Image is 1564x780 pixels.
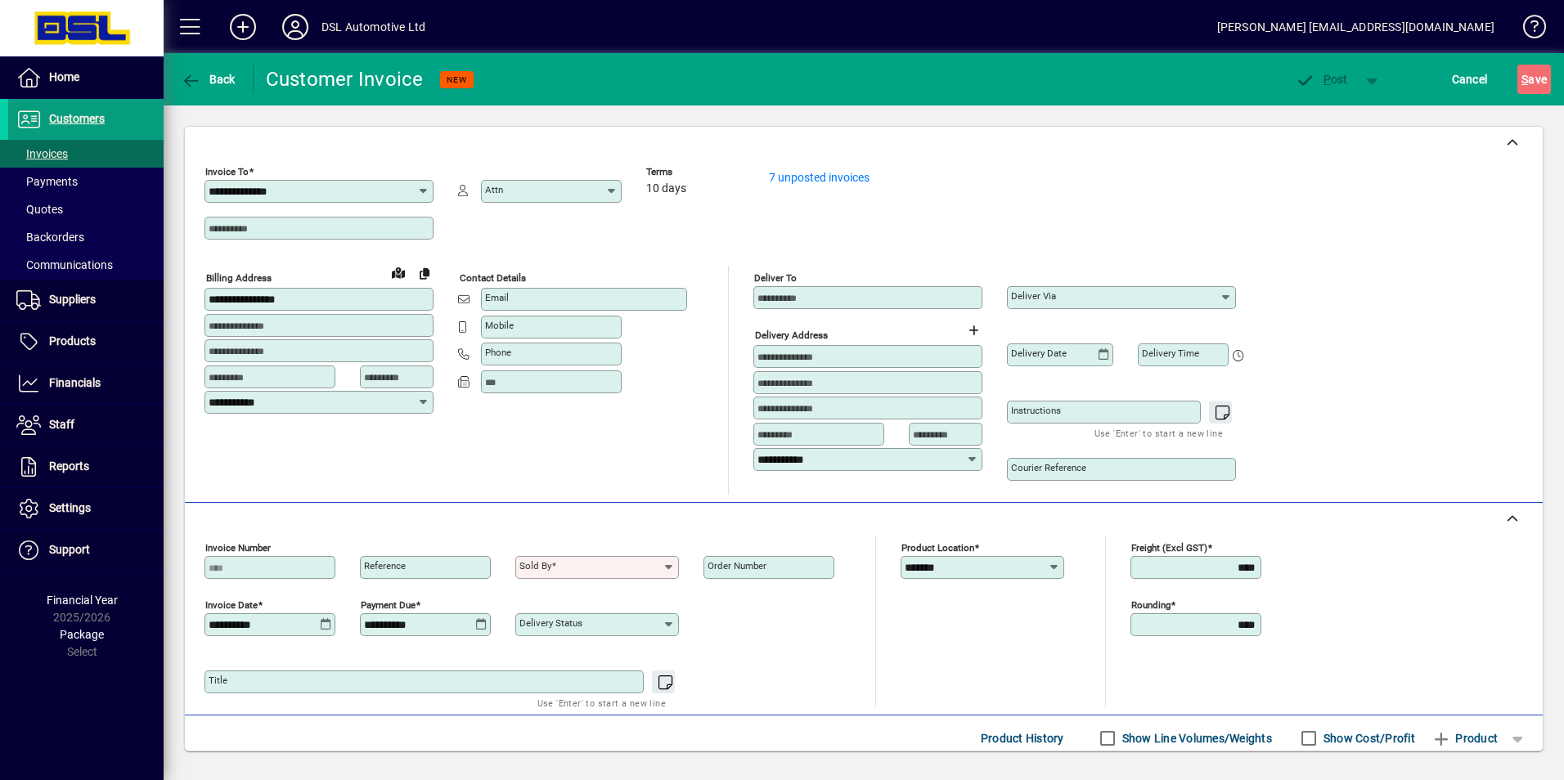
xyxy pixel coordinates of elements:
span: Package [60,628,104,641]
a: Support [8,530,164,571]
button: Back [177,65,240,94]
mat-label: Courier Reference [1011,462,1086,473]
span: Quotes [16,203,63,216]
button: Add [217,12,269,42]
mat-label: Email [485,292,509,303]
button: Post [1287,65,1356,94]
div: DSL Automotive Ltd [321,14,425,40]
a: Home [8,57,164,98]
span: NEW [447,74,467,85]
mat-label: Reference [364,560,406,572]
a: Financials [8,363,164,404]
span: Financials [49,376,101,389]
span: Support [49,543,90,556]
button: Product [1423,724,1506,753]
span: Payments [16,175,78,188]
span: Suppliers [49,293,96,306]
a: Staff [8,405,164,446]
mat-label: Invoice number [205,542,271,554]
a: Suppliers [8,280,164,321]
mat-label: Sold by [519,560,551,572]
mat-label: Product location [901,542,974,554]
a: Payments [8,168,164,195]
span: S [1521,73,1528,86]
span: Invoices [16,147,68,160]
mat-label: Freight (excl GST) [1131,542,1207,554]
a: Backorders [8,223,164,251]
a: Reports [8,446,164,487]
mat-label: Delivery date [1011,347,1067,359]
a: Communications [8,251,164,279]
mat-hint: Use 'Enter' to start a new line [537,693,666,712]
mat-label: Deliver To [754,272,797,284]
label: Show Cost/Profit [1320,730,1415,746]
a: Knowledge Base [1511,3,1544,56]
mat-label: Invoice To [205,166,249,177]
mat-label: Instructions [1011,405,1061,416]
mat-label: Deliver via [1011,290,1056,302]
span: Backorders [16,231,84,244]
a: Products [8,321,164,362]
div: Customer Invoice [266,66,424,92]
button: Cancel [1448,65,1492,94]
span: Home [49,70,79,83]
mat-label: Invoice date [205,599,258,611]
span: Back [181,73,236,86]
mat-label: Attn [485,184,503,195]
span: Settings [49,501,91,514]
a: Quotes [8,195,164,223]
button: Profile [269,12,321,42]
label: Show Line Volumes/Weights [1119,730,1272,746]
a: Settings [8,488,164,529]
span: Terms [646,167,744,177]
button: Product History [974,724,1071,753]
span: ave [1521,66,1547,92]
mat-label: Payment due [361,599,416,611]
span: ost [1295,73,1348,86]
a: Invoices [8,140,164,168]
a: 7 unposted invoices [769,171,870,184]
span: Product [1431,725,1498,751]
span: Communications [16,258,113,271]
app-page-header-button: Back [164,65,254,94]
span: 10 days [646,182,686,195]
span: Reports [49,459,89,473]
mat-label: Order number [708,560,766,572]
span: Customers [49,112,105,125]
button: Choose address [960,317,986,343]
mat-label: Title [209,675,227,686]
a: View on map [385,259,411,285]
mat-hint: Use 'Enter' to start a new line [1094,424,1223,442]
span: Financial Year [47,594,118,607]
div: [PERSON_NAME] [EMAIL_ADDRESS][DOMAIN_NAME] [1217,14,1494,40]
span: Products [49,334,96,347]
mat-label: Mobile [485,320,514,331]
button: Save [1517,65,1551,94]
span: P [1324,73,1331,86]
mat-label: Delivery status [519,617,582,629]
span: Product History [981,725,1064,751]
button: Copy to Delivery address [411,260,438,286]
mat-label: Delivery time [1142,347,1199,359]
span: Staff [49,418,74,431]
mat-label: Rounding [1131,599,1171,611]
span: Cancel [1452,66,1488,92]
mat-label: Phone [485,347,511,358]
